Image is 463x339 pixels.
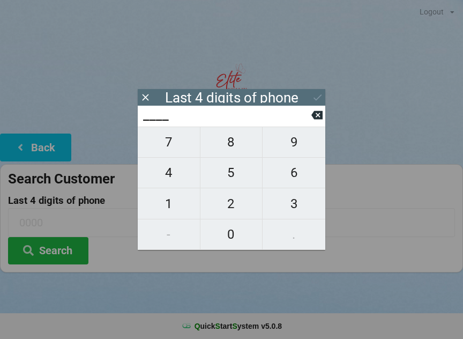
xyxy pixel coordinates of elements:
span: 7 [138,131,200,153]
button: 9 [263,127,325,158]
button: 1 [138,188,200,219]
span: 8 [200,131,263,153]
span: 3 [263,193,325,215]
button: 5 [200,158,263,188]
span: 2 [200,193,263,215]
div: Last 4 digits of phone [165,92,298,103]
span: 5 [200,161,263,184]
button: 2 [200,188,263,219]
button: 7 [138,127,200,158]
span: 6 [263,161,325,184]
button: 3 [263,188,325,219]
span: 4 [138,161,200,184]
button: 6 [263,158,325,188]
button: 8 [200,127,263,158]
span: 1 [138,193,200,215]
span: 9 [263,131,325,153]
button: 4 [138,158,200,188]
button: 0 [200,219,263,250]
span: 0 [200,223,263,246]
